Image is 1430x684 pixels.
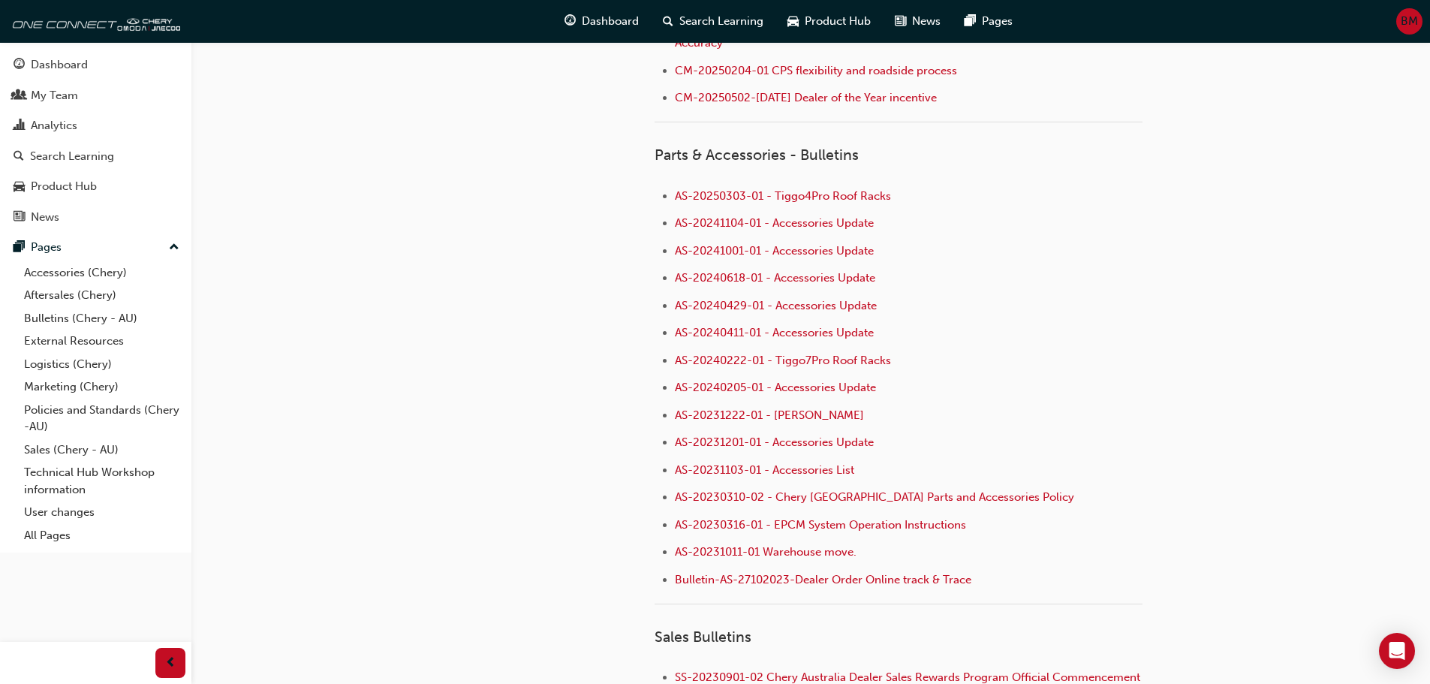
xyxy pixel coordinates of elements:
[18,307,185,330] a: Bulletins (Chery - AU)
[675,189,891,203] a: AS-20250303-01 - Tiggo4Pro Roof Racks
[6,51,185,79] a: Dashboard
[679,13,763,30] span: Search Learning
[18,524,185,547] a: All Pages
[1396,8,1422,35] button: BM
[14,59,25,72] span: guage-icon
[14,180,25,194] span: car-icon
[30,148,114,165] div: Search Learning
[18,284,185,307] a: Aftersales (Chery)
[31,178,97,195] div: Product Hub
[675,435,874,449] a: AS-20231201-01 - Accessories Update
[655,146,859,164] span: Parts & Accessories - Bulletins
[14,211,25,224] span: news-icon
[31,239,62,256] div: Pages
[953,6,1025,37] a: pages-iconPages
[883,6,953,37] a: news-iconNews
[6,112,185,140] a: Analytics
[6,143,185,170] a: Search Learning
[31,117,77,134] div: Analytics
[982,13,1013,30] span: Pages
[787,12,799,31] span: car-icon
[14,119,25,133] span: chart-icon
[18,399,185,438] a: Policies and Standards (Chery -AU)
[895,12,906,31] span: news-icon
[14,241,25,255] span: pages-icon
[18,461,185,501] a: Technical Hub Workshop information
[675,381,876,394] a: AS-20240205-01 - Accessories Update
[6,173,185,200] a: Product Hub
[675,545,856,559] a: AS-20231011-01 Warehouse move.
[18,353,185,376] a: Logistics (Chery)
[675,326,874,339] a: AS-20240411-01 - Accessories Update
[8,6,180,36] img: oneconnect
[675,244,874,258] a: AS-20241001-01 - Accessories Update
[552,6,651,37] a: guage-iconDashboard
[655,628,751,646] span: Sales Bulletins
[582,13,639,30] span: Dashboard
[1379,633,1415,669] div: Open Intercom Messenger
[675,670,1140,684] a: SS-20230901-02 Chery Australia Dealer Sales Rewards Program Official Commencement
[675,463,854,477] a: AS-20231103-01 - Accessories List
[165,654,176,673] span: prev-icon
[6,203,185,231] a: News
[169,238,179,258] span: up-icon
[775,6,883,37] a: car-iconProduct Hub
[1401,13,1418,30] span: BM
[31,209,59,226] div: News
[6,48,185,234] button: DashboardMy TeamAnalyticsSearch LearningProduct HubNews
[675,354,891,367] a: AS-20240222-01 - Tiggo7Pro Roof Racks
[31,87,78,104] div: My Team
[675,271,875,285] a: AS-20240618-01 - Accessories Update
[14,150,24,164] span: search-icon
[6,234,185,261] button: Pages
[18,375,185,399] a: Marketing (Chery)
[965,12,976,31] span: pages-icon
[31,56,88,74] div: Dashboard
[805,13,871,30] span: Product Hub
[912,13,941,30] span: News
[675,299,877,312] a: AS-20240429-01 - Accessories Update
[18,438,185,462] a: Sales (Chery - AU)
[675,64,957,77] a: CM-20250204-01 CPS flexibility and roadside process
[675,408,864,422] a: AS-20231222-01 - [PERSON_NAME]
[14,89,25,103] span: people-icon
[564,12,576,31] span: guage-icon
[18,501,185,524] a: User changes
[651,6,775,37] a: search-iconSearch Learning
[663,12,673,31] span: search-icon
[675,573,971,586] a: Bulletin-AS-27102023-Dealer Order Online track & Trace
[18,330,185,353] a: External Resources
[675,490,1074,504] a: AS-20230310-02 - Chery [GEOGRAPHIC_DATA] Parts and Accessories Policy
[675,91,937,104] a: CM-20250502-[DATE] Dealer of the Year incentive
[675,216,874,230] a: AS-20241104-01 - Accessories Update
[6,82,185,110] a: My Team
[18,261,185,285] a: Accessories (Chery)
[675,518,966,532] a: AS-20230316-01 - EPCM System Operation Instructions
